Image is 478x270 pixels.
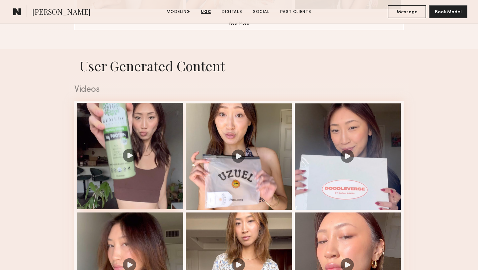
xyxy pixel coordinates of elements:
[278,9,314,15] a: Past Clients
[429,5,467,18] button: Book Model
[164,9,193,15] a: Modeling
[429,9,467,14] a: Book Model
[198,9,214,15] a: UGC
[32,7,91,18] span: [PERSON_NAME]
[219,9,245,15] a: Digitals
[250,9,272,15] a: Social
[69,57,409,74] h1: User Generated Content
[74,85,404,94] div: Videos
[388,5,426,18] button: Message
